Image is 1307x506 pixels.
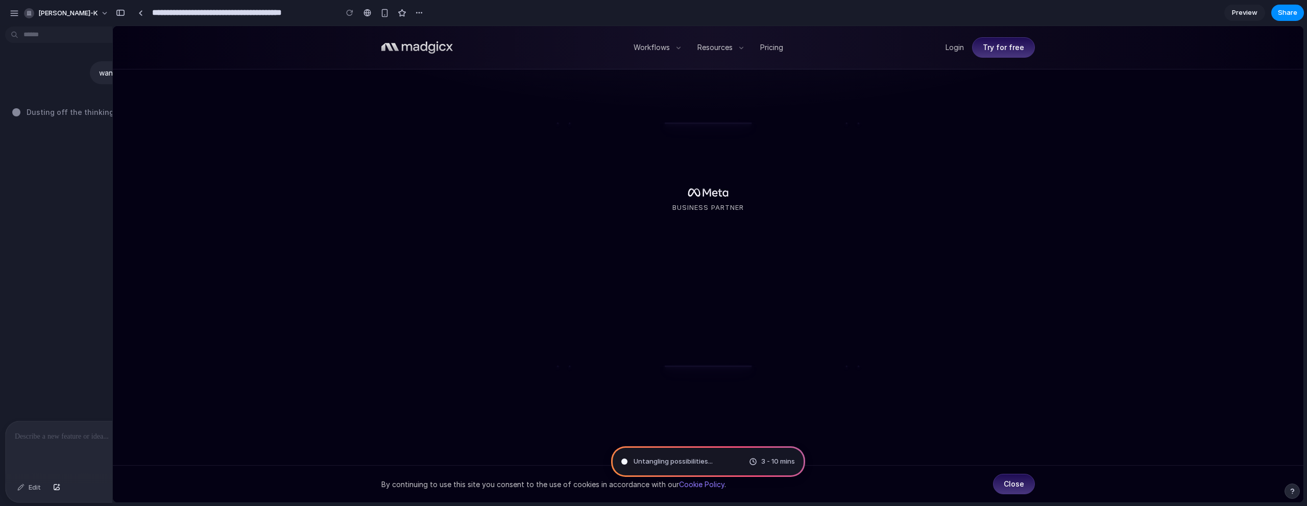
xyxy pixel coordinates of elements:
button: [PERSON_NAME]-k [20,5,114,21]
span: Untangling possibilities ... [634,456,713,467]
a: Preview [1224,5,1265,21]
div: Resources [576,8,639,35]
a: Login [825,8,859,35]
span: Dusting off the thinking cap . [27,107,131,117]
div: Workflows [521,16,557,27]
span: [PERSON_NAME]-k [38,8,98,18]
div: Workflows [513,8,576,35]
p: want to make light mode version [99,67,209,78]
span: Share [1278,8,1297,18]
a: Try for free [859,11,922,32]
span: 3 - 10 mins [761,456,795,467]
span: Preview [1232,8,1257,18]
a: home [269,15,340,28]
div: Business Partner [560,177,631,186]
button: Share [1271,5,1304,21]
a: Pricing [639,8,679,35]
div: Resources [585,16,620,27]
